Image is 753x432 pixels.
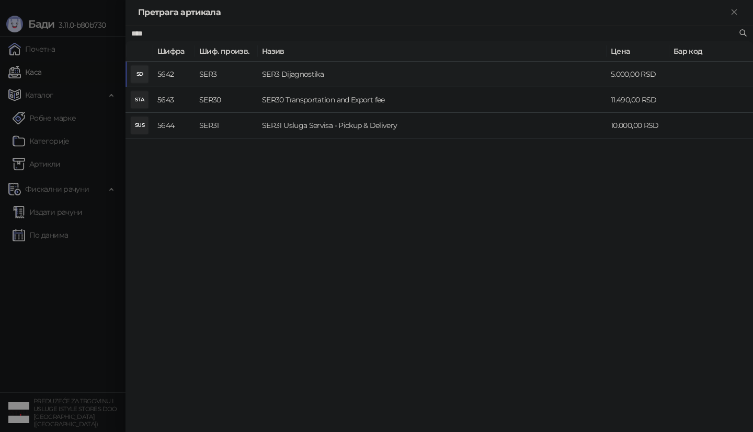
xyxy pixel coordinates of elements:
[607,41,669,62] th: Цена
[153,113,195,138] td: 5644
[131,66,148,83] div: SD
[607,87,669,113] td: 11.490,00 RSD
[258,87,607,113] td: SER30 Transportation and Export fee
[153,62,195,87] td: 5642
[728,6,740,19] button: Close
[195,113,258,138] td: SER31
[138,6,728,19] div: Претрага артикала
[131,117,148,134] div: SUS
[195,41,258,62] th: Шиф. произв.
[258,62,607,87] td: SER3 Dijagnostika
[195,87,258,113] td: SER30
[607,113,669,138] td: 10.000,00 RSD
[258,41,607,62] th: Назив
[131,91,148,108] div: STA
[607,62,669,87] td: 5.000,00 RSD
[669,41,753,62] th: Бар код
[153,87,195,113] td: 5643
[195,62,258,87] td: SER3
[153,41,195,62] th: Шифра
[258,113,607,138] td: SER31 Usluga Servisa - Pickup & Delivery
